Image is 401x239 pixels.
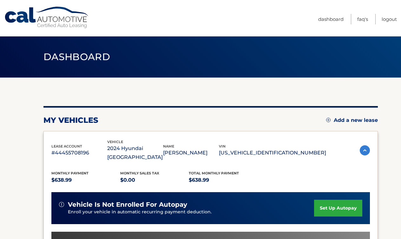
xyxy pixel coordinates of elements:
[189,176,258,185] p: $638.99
[120,171,159,175] span: Monthly sales Tax
[219,148,326,157] p: [US_VEHICLE_IDENTIFICATION_NUMBER]
[43,116,98,125] h2: my vehicles
[59,202,64,207] img: alert-white.svg
[43,51,110,63] span: Dashboard
[357,14,368,24] a: FAQ's
[318,14,344,24] a: Dashboard
[107,140,123,144] span: vehicle
[120,176,189,185] p: $0.00
[360,145,370,155] img: accordion-active.svg
[163,148,219,157] p: [PERSON_NAME]
[51,176,120,185] p: $638.99
[189,171,239,175] span: Total Monthly Payment
[163,144,174,148] span: name
[51,144,82,148] span: lease account
[68,201,187,209] span: vehicle is not enrolled for autopay
[51,148,107,157] p: #44455708196
[219,144,226,148] span: vin
[326,117,378,123] a: Add a new lease
[382,14,397,24] a: Logout
[314,200,362,217] a: set up autopay
[68,209,314,216] p: Enroll your vehicle in automatic recurring payment deduction.
[107,144,163,162] p: 2024 Hyundai [GEOGRAPHIC_DATA]
[51,171,89,175] span: Monthly Payment
[4,6,90,29] a: Cal Automotive
[326,118,331,122] img: add.svg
